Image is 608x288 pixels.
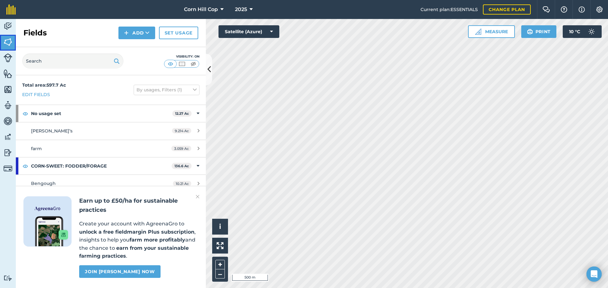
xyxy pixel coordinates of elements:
img: svg+xml;base64,PHN2ZyB4bWxucz0iaHR0cDovL3d3dy53My5vcmcvMjAwMC9zdmciIHdpZHRoPSI1NiIgaGVpZ2h0PSI2MC... [3,37,12,47]
span: 3.059 Ac [171,146,191,151]
a: farm3.059 Ac [16,140,206,157]
button: + [215,260,225,269]
img: svg+xml;base64,PHN2ZyB4bWxucz0iaHR0cDovL3d3dy53My5vcmcvMjAwMC9zdmciIHdpZHRoPSIxNCIgaGVpZ2h0PSIyNC... [124,29,129,37]
button: i [212,219,228,235]
img: Two speech bubbles overlapping with the left bubble in the forefront [542,6,550,13]
span: Current plan : ESSENTIALS [421,6,478,13]
img: svg+xml;base64,PHN2ZyB4bWxucz0iaHR0cDovL3d3dy53My5vcmcvMjAwMC9zdmciIHdpZHRoPSIxOCIgaGVpZ2h0PSIyNC... [22,162,28,170]
img: svg+xml;base64,PHN2ZyB4bWxucz0iaHR0cDovL3d3dy53My5vcmcvMjAwMC9zdmciIHdpZHRoPSIxOSIgaGVpZ2h0PSIyNC... [114,57,120,65]
img: svg+xml;base64,PHN2ZyB4bWxucz0iaHR0cDovL3d3dy53My5vcmcvMjAwMC9zdmciIHdpZHRoPSIyMiIgaGVpZ2h0PSIzMC... [196,193,199,200]
img: svg+xml;base64,PHN2ZyB4bWxucz0iaHR0cDovL3d3dy53My5vcmcvMjAwMC9zdmciIHdpZHRoPSIxNyIgaGVpZ2h0PSIxNy... [579,6,585,13]
span: [PERSON_NAME]’s [31,128,73,134]
img: svg+xml;base64,PHN2ZyB4bWxucz0iaHR0cDovL3d3dy53My5vcmcvMjAwMC9zdmciIHdpZHRoPSIxOCIgaGVpZ2h0PSIyNC... [22,110,28,117]
span: 10 ° C [569,25,580,38]
button: – [215,269,225,279]
img: fieldmargin Logo [6,4,16,15]
a: Edit fields [22,91,50,98]
button: Measure [468,25,515,38]
div: No usage set12.27 Ac [16,105,206,122]
span: 9.214 Ac [172,128,191,133]
a: Join [PERSON_NAME] now [79,265,160,278]
strong: earn from your sustainable farming practices [79,245,189,259]
img: svg+xml;base64,PD94bWwgdmVyc2lvbj0iMS4wIiBlbmNvZGluZz0idXRmLTgiPz4KPCEtLSBHZW5lcmF0b3I6IEFkb2JlIE... [3,164,12,173]
img: svg+xml;base64,PD94bWwgdmVyc2lvbj0iMS4wIiBlbmNvZGluZz0idXRmLTgiPz4KPCEtLSBHZW5lcmF0b3I6IEFkb2JlIE... [3,21,12,31]
strong: No usage set [31,105,172,122]
img: svg+xml;base64,PHN2ZyB4bWxucz0iaHR0cDovL3d3dy53My5vcmcvMjAwMC9zdmciIHdpZHRoPSI1NiIgaGVpZ2h0PSI2MC... [3,85,12,94]
strong: 136.6 Ac [174,164,189,168]
img: svg+xml;base64,PD94bWwgdmVyc2lvbj0iMS4wIiBlbmNvZGluZz0idXRmLTgiPz4KPCEtLSBHZW5lcmF0b3I6IEFkb2JlIE... [3,148,12,157]
img: Four arrows, one pointing top left, one top right, one bottom right and the last bottom left [217,242,224,249]
img: svg+xml;base64,PHN2ZyB4bWxucz0iaHR0cDovL3d3dy53My5vcmcvMjAwMC9zdmciIHdpZHRoPSI1NiIgaGVpZ2h0PSI2MC... [3,69,12,78]
strong: unlock a free fieldmargin Plus subscription [79,229,194,235]
img: svg+xml;base64,PD94bWwgdmVyc2lvbj0iMS4wIiBlbmNvZGluZz0idXRmLTgiPz4KPCEtLSBHZW5lcmF0b3I6IEFkb2JlIE... [3,132,12,142]
a: Set usage [159,27,198,39]
strong: Total area : 597.7 Ac [22,82,66,88]
strong: farm more profitably [130,237,185,243]
span: i [219,223,221,230]
button: Satellite (Azure) [218,25,279,38]
span: farm [31,146,42,151]
img: svg+xml;base64,PD94bWwgdmVyc2lvbj0iMS4wIiBlbmNvZGluZz0idXRmLTgiPz4KPCEtLSBHZW5lcmF0b3I6IEFkb2JlIE... [3,101,12,110]
img: svg+xml;base64,PD94bWwgdmVyc2lvbj0iMS4wIiBlbmNvZGluZz0idXRmLTgiPz4KPCEtLSBHZW5lcmF0b3I6IEFkb2JlIE... [585,25,598,38]
div: Open Intercom Messenger [586,267,602,282]
button: Add [118,27,155,39]
img: svg+xml;base64,PD94bWwgdmVyc2lvbj0iMS4wIiBlbmNvZGluZz0idXRmLTgiPz4KPCEtLSBHZW5lcmF0b3I6IEFkb2JlIE... [3,53,12,62]
div: CORN-SWEET: FODDER/FORAGE136.6 Ac [16,157,206,175]
p: Create your account with AgreenaGro to , insights to help you and the chance to . [79,220,198,260]
img: A cog icon [596,6,603,13]
img: Ruler icon [475,28,481,35]
img: svg+xml;base64,PHN2ZyB4bWxucz0iaHR0cDovL3d3dy53My5vcmcvMjAwMC9zdmciIHdpZHRoPSIxOSIgaGVpZ2h0PSIyNC... [527,28,533,35]
input: Search [22,53,123,69]
h2: Fields [23,28,47,38]
span: 2025 [235,6,247,13]
strong: 12.27 Ac [175,111,189,116]
img: svg+xml;base64,PHN2ZyB4bWxucz0iaHR0cDovL3d3dy53My5vcmcvMjAwMC9zdmciIHdpZHRoPSI1MCIgaGVpZ2h0PSI0MC... [167,61,174,67]
div: Visibility: On [164,54,199,59]
img: svg+xml;base64,PD94bWwgdmVyc2lvbj0iMS4wIiBlbmNvZGluZz0idXRmLTgiPz4KPCEtLSBHZW5lcmF0b3I6IEFkb2JlIE... [3,116,12,126]
a: Bengough10.21 Ac [16,175,206,192]
a: [PERSON_NAME]’s9.214 Ac [16,122,206,139]
button: 10 °C [563,25,602,38]
span: Bengough [31,181,56,186]
img: Screenshot of the Gro app [35,216,68,246]
button: By usages, Filters (1) [134,85,199,95]
img: A question mark icon [560,6,568,13]
a: Change plan [483,4,531,15]
span: Corn Hill Cop [184,6,218,13]
img: svg+xml;base64,PHN2ZyB4bWxucz0iaHR0cDovL3d3dy53My5vcmcvMjAwMC9zdmciIHdpZHRoPSI1MCIgaGVpZ2h0PSI0MC... [189,61,197,67]
h2: Earn up to £50/ha for sustainable practices [79,196,198,215]
span: 10.21 Ac [173,181,191,186]
img: svg+xml;base64,PHN2ZyB4bWxucz0iaHR0cDovL3d3dy53My5vcmcvMjAwMC9zdmciIHdpZHRoPSI1MCIgaGVpZ2h0PSI0MC... [178,61,186,67]
img: svg+xml;base64,PD94bWwgdmVyc2lvbj0iMS4wIiBlbmNvZGluZz0idXRmLTgiPz4KPCEtLSBHZW5lcmF0b3I6IEFkb2JlIE... [3,275,12,281]
strong: CORN-SWEET: FODDER/FORAGE [31,157,172,175]
button: Print [521,25,557,38]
